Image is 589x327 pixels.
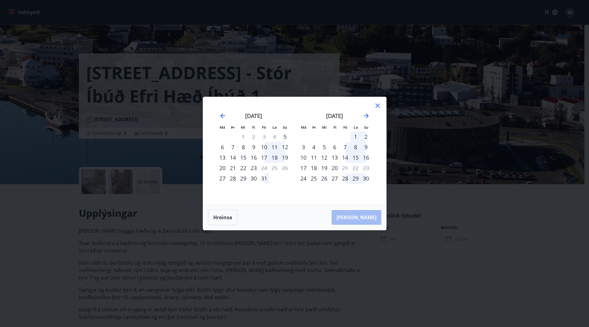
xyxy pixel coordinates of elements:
[350,142,361,152] div: 8
[228,173,238,184] td: þriðjudagur, 28. október 2025
[340,173,350,184] td: föstudagur, 28. nóvember 2025
[228,142,238,152] td: þriðjudagur, 7. október 2025
[238,131,248,142] td: Not available. miðvikudagur, 1. október 2025
[228,142,238,152] div: 7
[248,142,259,152] td: fimmtudagur, 9. október 2025
[238,173,248,184] td: miðvikudagur, 29. október 2025
[309,142,319,152] div: 4
[245,112,262,119] strong: [DATE]
[319,142,329,152] td: miðvikudagur, 5. nóvember 2025
[280,131,290,142] div: Aðeins innritun í boði
[238,142,248,152] div: 8
[259,163,269,173] div: Aðeins útritun í boði
[259,142,269,152] td: föstudagur, 10. október 2025
[319,163,329,173] div: 19
[333,125,337,130] small: Fi
[298,142,309,152] div: 3
[259,152,269,163] div: 17
[361,142,371,152] td: sunnudagur, 9. nóvember 2025
[241,125,245,130] small: Mi
[217,152,228,163] div: 13
[228,173,238,184] div: 28
[217,142,228,152] td: mánudagur, 6. október 2025
[309,163,319,173] div: 18
[340,152,350,163] div: 14
[248,173,259,184] div: 30
[280,163,290,173] td: Not available. sunnudagur, 26. október 2025
[217,173,228,184] td: mánudagur, 27. október 2025
[269,142,280,152] div: 11
[210,104,379,197] div: Calendar
[259,163,269,173] td: Not available. föstudagur, 24. október 2025
[301,125,306,130] small: Má
[269,131,280,142] td: Not available. laugardagur, 4. október 2025
[363,112,370,119] div: Move forward to switch to the next month.
[309,173,319,184] td: þriðjudagur, 25. nóvember 2025
[219,112,226,119] div: Move backward to switch to the previous month.
[228,163,238,173] td: þriðjudagur, 21. október 2025
[298,173,309,184] div: Aðeins innritun í boði
[350,152,361,163] td: laugardagur, 15. nóvember 2025
[361,163,371,173] td: Not available. sunnudagur, 23. nóvember 2025
[248,142,259,152] div: 9
[238,163,248,173] td: miðvikudagur, 22. október 2025
[343,125,347,130] small: Fö
[329,163,340,173] td: fimmtudagur, 20. nóvember 2025
[269,163,280,173] td: Not available. laugardagur, 25. október 2025
[298,152,309,163] div: 10
[231,125,235,130] small: Þr
[272,125,277,130] small: La
[298,163,309,173] td: mánudagur, 17. nóvember 2025
[329,163,340,173] div: 20
[217,152,228,163] td: mánudagur, 13. október 2025
[329,152,340,163] td: fimmtudagur, 13. nóvember 2025
[309,152,319,163] td: þriðjudagur, 11. nóvember 2025
[350,152,361,163] div: 15
[350,173,361,184] td: laugardagur, 29. nóvember 2025
[220,125,225,130] small: Má
[361,173,371,184] div: 30
[326,112,343,119] strong: [DATE]
[329,142,340,152] td: fimmtudagur, 6. nóvember 2025
[238,173,248,184] div: 29
[217,163,228,173] td: mánudagur, 20. október 2025
[248,152,259,163] td: fimmtudagur, 16. október 2025
[228,152,238,163] td: þriðjudagur, 14. október 2025
[252,125,255,130] small: Fi
[248,152,259,163] div: 16
[238,152,248,163] div: 15
[350,163,361,173] td: Not available. laugardagur, 22. nóvember 2025
[280,142,290,152] div: 12
[350,142,361,152] td: laugardagur, 8. nóvember 2025
[312,125,316,130] small: Þr
[238,142,248,152] td: miðvikudagur, 8. október 2025
[361,152,371,163] td: sunnudagur, 16. nóvember 2025
[259,142,269,152] div: 10
[354,125,358,130] small: La
[259,173,269,184] div: 31
[217,173,228,184] div: Aðeins innritun í boði
[319,163,329,173] td: miðvikudagur, 19. nóvember 2025
[329,152,340,163] div: 13
[280,152,290,163] div: 19
[329,173,340,184] div: 27
[309,163,319,173] td: þriðjudagur, 18. nóvember 2025
[364,125,368,130] small: Su
[262,125,266,130] small: Fö
[361,131,371,142] td: sunnudagur, 2. nóvember 2025
[217,163,228,173] div: 20
[238,163,248,173] div: 22
[340,163,350,173] td: Not available. föstudagur, 21. nóvember 2025
[350,131,361,142] div: 1
[319,142,329,152] div: 5
[340,173,350,184] div: 28
[228,163,238,173] div: 21
[269,152,280,163] div: 18
[238,152,248,163] td: miðvikudagur, 15. október 2025
[298,163,309,173] div: 17
[329,142,340,152] div: 6
[350,173,361,184] div: 29
[309,152,319,163] div: 11
[319,173,329,184] div: 26
[298,173,309,184] td: mánudagur, 24. nóvember 2025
